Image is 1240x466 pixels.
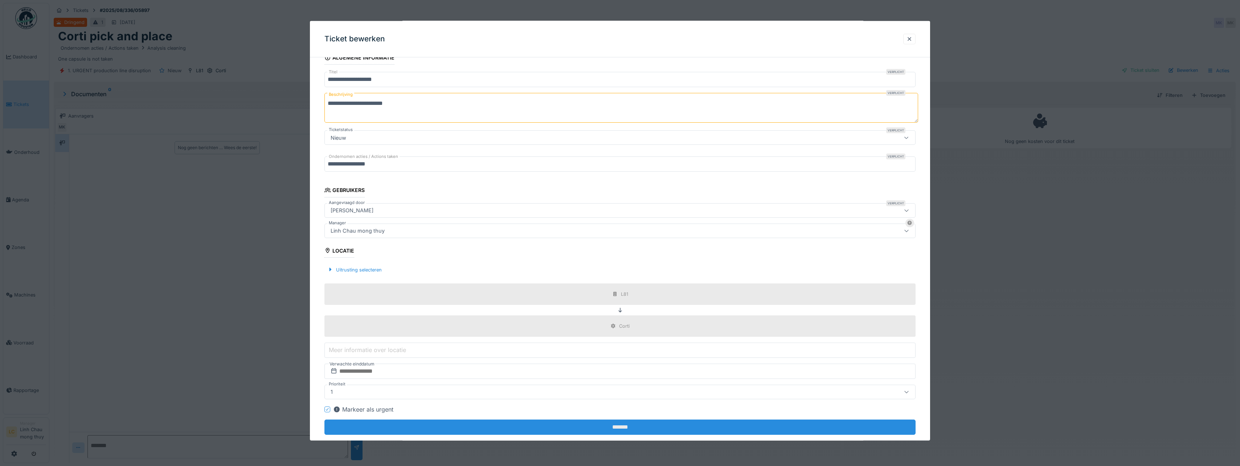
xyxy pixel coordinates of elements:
[327,90,354,99] label: Beschrijving
[327,381,347,387] label: Prioriteit
[328,226,388,234] div: Linh Chau mong thuy
[886,154,905,159] div: Verplicht
[886,127,905,133] div: Verplicht
[327,127,354,133] label: Ticketstatus
[324,52,394,65] div: Algemene informatie
[324,185,365,197] div: Gebruikers
[328,388,336,396] div: 1
[328,134,349,142] div: Nieuw
[324,245,354,257] div: Locatie
[327,69,339,75] label: Titel
[619,323,630,330] div: Corti
[886,90,905,96] div: Verplicht
[327,199,366,205] label: Aangevraagd door
[329,360,375,368] label: Verwachte einddatum
[886,200,905,206] div: Verplicht
[621,291,628,298] div: L81
[324,34,385,44] h3: Ticket bewerken
[324,265,385,274] div: Uitrusting selecteren
[886,69,905,75] div: Verplicht
[333,405,393,414] div: Markeer als urgent
[327,220,347,226] label: Manager
[328,206,376,214] div: [PERSON_NAME]
[327,154,400,160] label: Ondernomen acties / Actions taken
[327,346,408,354] label: Meer informatie over locatie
